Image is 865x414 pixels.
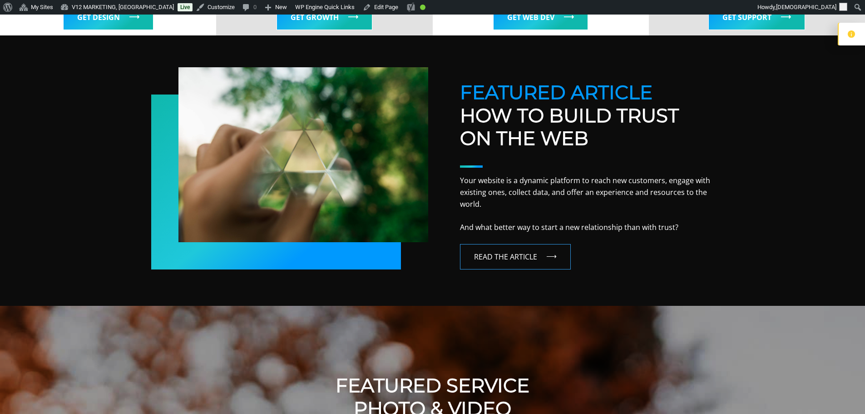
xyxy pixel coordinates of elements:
a: Read The Article [460,244,571,269]
h2: How To Build Trust On The Web [460,81,714,150]
iframe: Chat Widget [820,370,865,414]
img: V12 Marketing, Concord, NH Marketing Agency [178,67,428,242]
span: Featured Article [460,80,652,104]
a: Get Support [708,5,805,30]
a: Get Web Dev [493,5,588,30]
div: Good [420,5,425,10]
a: Live [178,3,193,11]
a: Get Design [63,5,153,30]
span: [DEMOGRAPHIC_DATA] [776,4,836,10]
a: Get Growth [277,5,372,30]
p: Your website is a dynamic platform to reach new customers, engage with existing ones, collect dat... [460,175,714,233]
